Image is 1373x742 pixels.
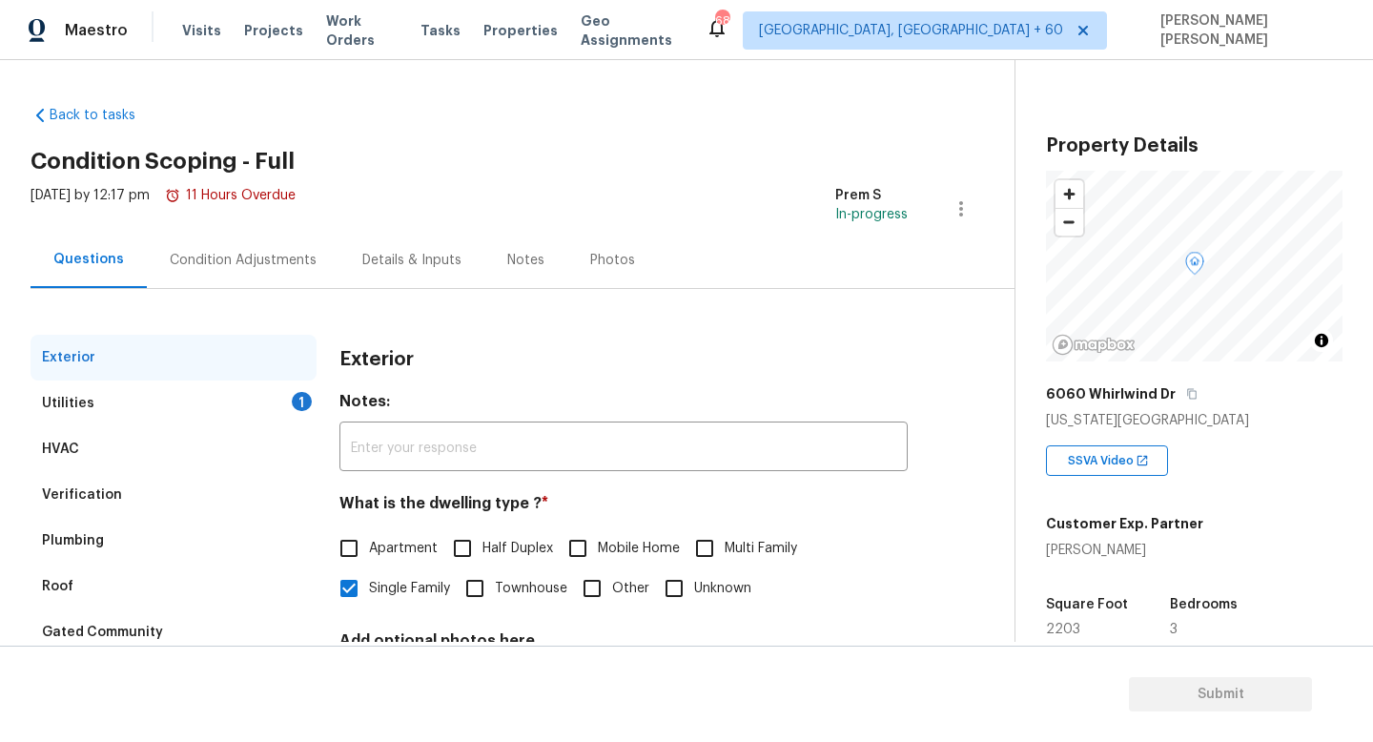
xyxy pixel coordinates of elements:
span: Maestro [65,21,128,40]
div: 1 [292,392,312,411]
canvas: Map [1046,171,1342,361]
div: Condition Adjustments [170,251,317,270]
div: [DATE] by 12:17 pm [31,186,296,232]
div: SSVA Video [1046,445,1168,476]
span: In-progress [835,208,908,221]
div: Plumbing [42,531,104,550]
span: Apartment [369,539,438,559]
a: Back to tasks [31,106,214,125]
button: Zoom in [1055,180,1083,208]
span: 2203 [1046,623,1080,636]
span: Geo Assignments [581,11,683,50]
button: Zoom out [1055,208,1083,236]
div: Exterior [42,348,95,367]
span: 3 [1170,623,1178,636]
h2: Condition Scoping - Full [31,152,1014,171]
div: Notes [507,251,544,270]
div: Gated Community [42,623,163,642]
div: HVAC [42,440,79,459]
button: Copy Address [1183,385,1200,402]
span: Zoom out [1055,209,1083,236]
div: 683 [715,11,728,31]
span: Single Family [369,579,450,599]
div: Map marker [1185,252,1204,281]
div: Roof [42,577,73,596]
img: Open In New Icon [1136,454,1149,467]
span: Tasks [420,24,461,37]
span: [PERSON_NAME] [PERSON_NAME] [1153,11,1344,50]
div: [US_STATE][GEOGRAPHIC_DATA] [1046,411,1342,430]
a: Mapbox homepage [1052,334,1136,356]
div: Questions [53,250,124,269]
span: 11 Hours Overdue [165,189,296,202]
div: Prem S [835,186,908,205]
span: SSVA Video [1068,451,1141,470]
div: Details & Inputs [362,251,461,270]
h3: Property Details [1046,136,1342,155]
span: Mobile Home [598,539,680,559]
h4: What is the dwelling type ? [339,494,908,521]
span: Other [612,579,649,599]
button: Toggle attribution [1310,329,1333,352]
h5: 6060 Whirlwind Dr [1046,384,1176,403]
h4: Add optional photos here [339,631,908,658]
h4: Notes: [339,392,908,419]
span: Townhouse [495,579,567,599]
div: Photos [590,251,635,270]
span: Work Orders [326,11,398,50]
span: Toggle attribution [1316,330,1327,351]
input: Enter your response [339,426,908,471]
div: Verification [42,485,122,505]
h5: Customer Exp. Partner [1046,514,1203,533]
span: Visits [182,21,221,40]
div: Utilities [42,394,94,413]
span: Projects [244,21,303,40]
div: [PERSON_NAME] [1046,541,1203,560]
span: Properties [483,21,558,40]
span: Multi Family [725,539,797,559]
span: Half Duplex [482,539,553,559]
h5: Square Foot [1046,598,1128,611]
span: Unknown [694,579,751,599]
h3: Exterior [339,350,414,369]
span: [GEOGRAPHIC_DATA], [GEOGRAPHIC_DATA] + 60 [759,21,1063,40]
h5: Bedrooms [1170,598,1238,611]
